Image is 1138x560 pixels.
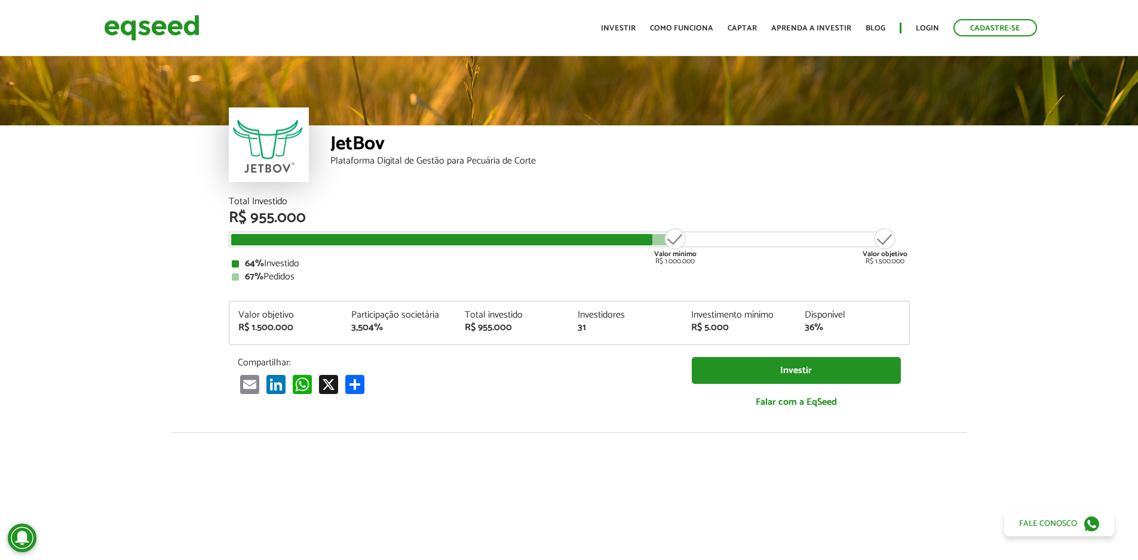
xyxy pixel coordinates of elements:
div: JetBov [330,134,910,156]
a: Partilhar [343,374,367,394]
a: Fale conosco [1004,511,1114,536]
img: EqSeed [104,12,200,44]
div: R$ 955.000 [229,210,910,226]
a: Como funciona [650,24,713,32]
a: LinkedIn [264,374,288,394]
div: Total Investido [229,197,910,207]
a: Cadastre-se [953,19,1037,36]
div: R$ 1.500.000 [238,323,334,333]
div: 3,504% [351,323,447,333]
div: Pedidos [232,272,907,282]
div: Valor objetivo [238,310,334,320]
a: Investir [692,357,901,384]
div: R$ 5.000 [691,323,787,333]
div: Investido [232,259,907,269]
div: Participação societária [351,310,447,320]
div: R$ 1.000.000 [653,227,698,265]
a: Blog [866,24,885,32]
strong: Valor objetivo [863,248,907,260]
div: Disponível [805,310,900,320]
a: Falar com a EqSeed [692,390,901,414]
div: 36% [805,323,900,333]
div: R$ 1.500.000 [863,227,907,265]
a: Investir [601,24,636,32]
a: X [317,374,341,394]
a: Captar [728,24,757,32]
div: Investidores [578,310,673,320]
strong: Valor mínimo [654,248,697,260]
a: Aprenda a investir [771,24,851,32]
div: R$ 955.000 [465,323,560,333]
div: Total investido [465,310,560,320]
a: Login [916,24,939,32]
p: Compartilhar: [238,357,674,368]
a: Email [238,374,262,394]
strong: 67% [245,269,263,285]
a: WhatsApp [290,374,314,394]
strong: 64% [245,256,264,272]
div: 31 [578,323,673,333]
div: Investimento mínimo [691,310,787,320]
div: Plataforma Digital de Gestão para Pecuária de Corte [330,156,910,166]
